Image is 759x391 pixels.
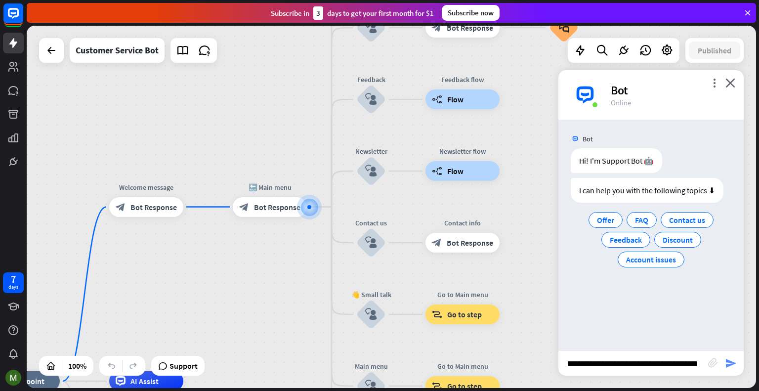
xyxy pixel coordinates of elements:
div: days [8,284,18,291]
div: Welcome message [102,182,191,192]
div: 🔙 Main menu [225,182,314,192]
div: I can help you with the following topics ⬇ [571,178,723,203]
i: send [725,357,737,369]
i: block_faq [559,22,569,33]
i: block_user_input [365,237,377,249]
div: Contact us [341,218,401,228]
div: Bot [611,83,732,98]
div: Main menu [341,361,401,371]
span: AI Assist [130,376,159,386]
i: block_bot_response [239,202,249,212]
div: Online [611,98,732,107]
i: block_user_input [365,165,377,177]
i: block_goto [432,381,442,391]
span: Flow [447,94,464,104]
span: Bot Response [254,202,300,212]
div: Newsletter flow [418,146,507,156]
span: Contact us [669,215,705,225]
i: block_user_input [365,308,377,320]
div: Contact info [418,218,507,228]
div: Subscribe in days to get your first month for $1 [271,6,434,20]
span: Support [169,358,198,374]
div: Feedback flow [418,75,507,85]
i: block_attachment [708,358,718,368]
div: Feedback [341,75,401,85]
i: block_bot_response [432,238,442,248]
button: Published [689,42,740,59]
i: more_vert [710,78,719,87]
span: Feedback [610,235,642,245]
div: Go to Main menu [418,290,507,300]
span: Account issues [626,255,676,264]
i: block_user_input [365,22,377,34]
div: Hi! I'm Support Bot 🤖 [571,148,662,173]
span: Flow [447,166,464,176]
i: builder_tree [432,166,442,176]
span: Bot Response [130,202,177,212]
div: 3 [313,6,323,20]
span: Bot Response [447,23,493,33]
div: Customer Service Bot [76,38,159,63]
i: block_bot_response [432,23,442,33]
span: Offer [597,215,614,225]
span: FAQ [635,215,648,225]
div: Subscribe now [442,5,500,21]
div: 100% [65,358,89,374]
button: Open LiveChat chat widget [8,4,38,34]
span: Go to step [447,381,482,391]
i: block_user_input [365,93,377,105]
div: 👋 Small talk [341,290,401,300]
i: block_bot_response [116,202,126,212]
a: 7 days [3,272,24,293]
div: Newsletter [341,146,401,156]
span: Discount [663,235,693,245]
i: block_goto [432,309,442,319]
i: close [725,78,735,87]
span: Bot Response [447,238,493,248]
span: Bot [583,134,593,143]
i: builder_tree [432,94,442,104]
div: Go to Main menu [418,361,507,371]
span: Go to step [447,309,482,319]
div: 7 [11,275,16,284]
